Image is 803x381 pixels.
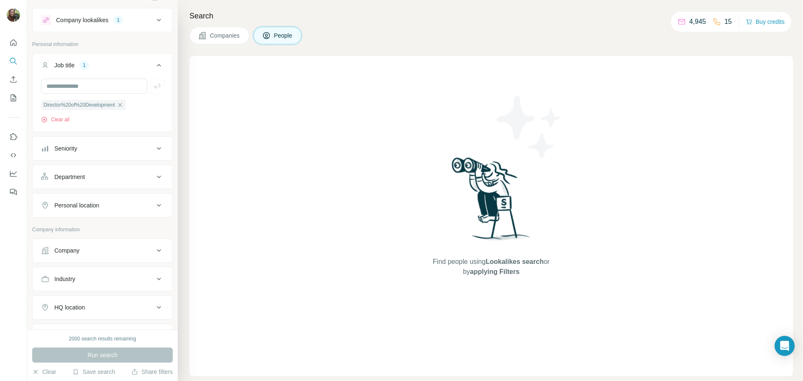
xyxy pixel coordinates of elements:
[746,16,785,28] button: Buy credits
[189,10,793,22] h4: Search
[54,144,77,153] div: Seniority
[69,335,136,343] div: 2000 search results remaining
[56,16,108,24] div: Company lookalikes
[54,246,79,255] div: Company
[41,116,69,123] button: Clear all
[33,10,172,30] button: Company lookalikes1
[33,195,172,215] button: Personal location
[33,297,172,317] button: HQ location
[7,184,20,199] button: Feedback
[274,31,293,40] span: People
[424,257,558,277] span: Find people using or by
[7,129,20,144] button: Use Surfe on LinkedIn
[32,368,56,376] button: Clear
[43,101,115,109] span: Director%20of%20Development
[7,8,20,22] img: Avatar
[7,148,20,163] button: Use Surfe API
[33,269,172,289] button: Industry
[33,240,172,261] button: Company
[491,89,567,165] img: Surfe Illustration - Stars
[775,336,795,356] div: Open Intercom Messenger
[210,31,240,40] span: Companies
[33,167,172,187] button: Department
[54,275,75,283] div: Industry
[54,303,85,312] div: HQ location
[113,16,123,24] div: 1
[33,326,172,346] button: Annual revenue ($)
[131,368,173,376] button: Share filters
[33,138,172,159] button: Seniority
[7,166,20,181] button: Dashboard
[724,17,732,27] p: 15
[7,35,20,50] button: Quick start
[54,173,85,181] div: Department
[33,55,172,79] button: Job title1
[72,368,115,376] button: Save search
[54,61,74,69] div: Job title
[448,155,535,248] img: Surfe Illustration - Woman searching with binoculars
[7,90,20,105] button: My lists
[486,258,544,265] span: Lookalikes search
[689,17,706,27] p: 4,945
[7,54,20,69] button: Search
[7,72,20,87] button: Enrich CSV
[79,61,89,69] div: 1
[32,41,173,48] p: Personal information
[54,201,99,210] div: Personal location
[470,268,519,275] span: applying Filters
[32,226,173,233] p: Company information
